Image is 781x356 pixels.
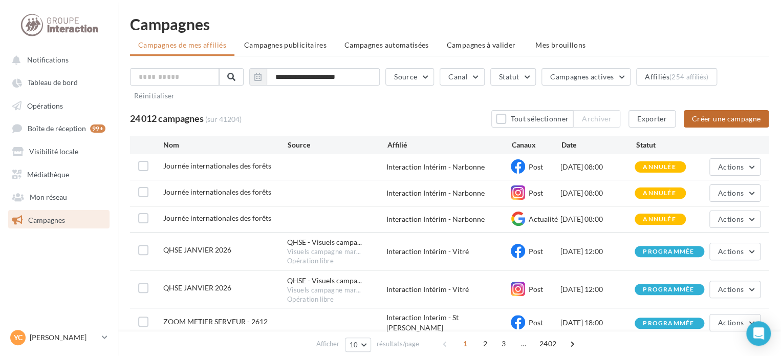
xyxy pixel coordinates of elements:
[573,110,620,128] button: Archiver
[6,210,112,228] a: Campagnes
[709,314,761,331] button: Actions
[30,332,98,343] p: [PERSON_NAME]
[636,140,711,150] div: Statut
[385,68,434,86] button: Source
[718,285,744,294] span: Actions
[287,286,361,295] span: Visuels campagne mar...
[560,318,635,328] div: [DATE] 18:00
[6,96,112,114] a: Opérations
[130,16,769,32] h1: Campagnes
[490,68,536,86] button: Statut
[746,321,771,346] div: Open Intercom Messenger
[287,237,362,247] span: QHSE - Visuels campa...
[529,247,543,256] span: Post
[560,246,635,257] div: [DATE] 12:00
[529,318,543,327] span: Post
[6,164,112,183] a: Médiathèque
[27,170,69,178] span: Médiathèque
[477,336,493,352] span: 2
[386,312,511,333] div: Interaction Interim - St [PERSON_NAME]
[643,248,694,255] div: programmée
[6,73,112,91] a: Tableau de bord
[560,162,635,172] div: [DATE] 08:00
[541,68,631,86] button: Campagnes actives
[377,339,419,349] span: résultats/page
[6,141,112,160] a: Visibilité locale
[560,188,635,198] div: [DATE] 08:00
[550,72,614,81] span: Campagnes actives
[287,257,386,266] div: Opération libre
[535,336,560,352] span: 2402
[27,55,69,64] span: Notifications
[163,187,271,196] span: Journée internationales des forêts
[643,286,694,293] div: programmée
[529,162,543,171] span: Post
[386,188,511,198] div: Interaction Intérim - Narbonne
[130,113,204,124] span: 24 012 campagnes
[6,187,112,205] a: Mon réseau
[669,73,709,81] div: (254 affiliés)
[457,336,473,352] span: 1
[288,140,387,150] div: Source
[28,124,86,133] span: Boîte de réception
[163,317,268,326] span: ZOOM METIER SERVEUR - 2612
[491,110,573,128] button: Tout sélectionner
[529,189,543,197] span: Post
[515,336,532,352] span: ...
[27,101,63,110] span: Opérations
[386,284,511,295] div: Interaction Intérim - Vitré
[561,140,636,150] div: Date
[8,328,110,347] a: YC [PERSON_NAME]
[14,332,23,343] span: YC
[560,214,635,224] div: [DATE] 08:00
[709,243,761,260] button: Actions
[628,110,676,128] button: Exporter
[718,247,744,256] span: Actions
[130,90,179,102] button: Réinitialiser
[287,295,386,304] div: Opération libre
[29,147,78,156] span: Visibilité locale
[529,285,543,294] span: Post
[440,68,485,86] button: Canal
[316,339,339,349] span: Afficher
[287,247,361,257] span: Visuels campagne mar...
[287,276,362,286] span: QHSE - Visuels campa...
[163,245,231,254] span: QHSE JANVIER 2026
[718,215,744,223] span: Actions
[6,118,112,137] a: Boîte de réception 99+
[345,338,371,352] button: 10
[709,158,761,176] button: Actions
[28,215,65,224] span: Campagnes
[386,246,511,257] div: Interaction Intérim - Vitré
[163,283,231,292] span: QHSE JANVIER 2026
[495,336,512,352] span: 3
[90,124,105,133] div: 99+
[512,140,561,150] div: Canaux
[718,162,744,171] span: Actions
[30,193,67,201] span: Mon réseau
[163,214,271,222] span: Journée internationales des forêts
[535,40,585,49] span: Mes brouillons
[718,189,744,197] span: Actions
[386,214,511,224] div: Interaction Intérim - Narbonne
[684,110,769,128] button: Créer une campagne
[205,115,242,123] span: (sur 41204)
[643,190,676,197] div: annulée
[718,318,744,327] span: Actions
[709,281,761,298] button: Actions
[344,40,429,49] span: Campagnes automatisées
[387,140,511,150] div: Affilié
[529,215,558,223] span: Actualité
[636,68,717,86] button: Affiliés(254 affiliés)
[643,320,694,327] div: programmée
[709,211,761,228] button: Actions
[28,78,78,87] span: Tableau de bord
[163,140,288,150] div: Nom
[643,216,676,223] div: annulée
[386,162,511,172] div: Interaction Intérim - Narbonne
[709,184,761,202] button: Actions
[163,161,271,170] span: Journée internationales des forêts
[244,40,327,49] span: Campagnes publicitaires
[643,164,676,171] div: annulée
[6,50,107,69] button: Notifications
